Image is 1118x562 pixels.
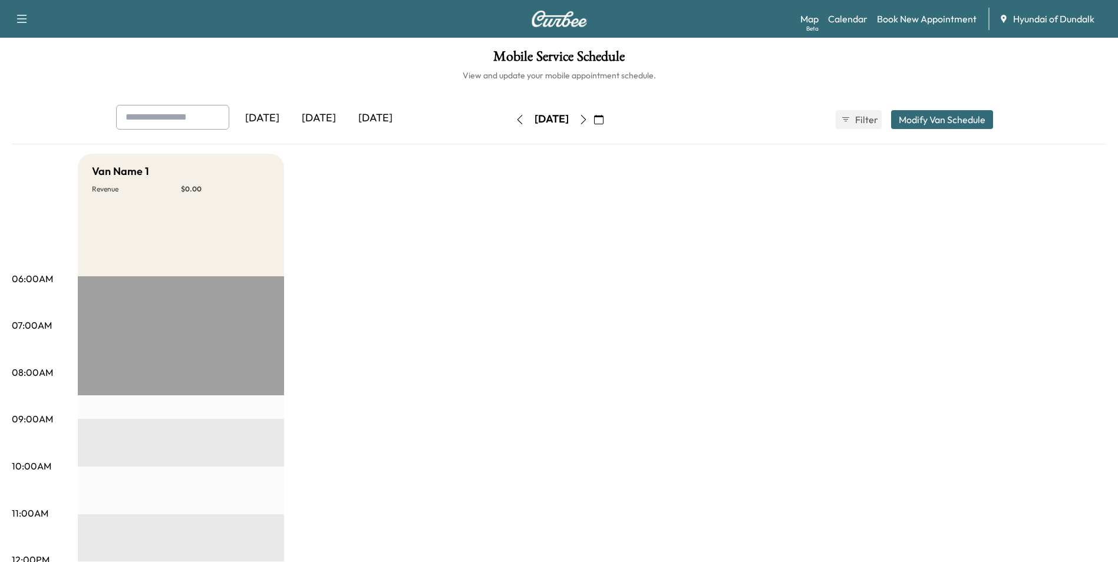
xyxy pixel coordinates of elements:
div: [DATE] [535,112,569,127]
div: [DATE] [291,105,347,132]
p: Revenue [92,184,181,194]
h5: Van Name 1 [92,163,149,180]
a: Calendar [828,12,868,26]
span: Filter [855,113,876,127]
h6: View and update your mobile appointment schedule. [12,70,1106,81]
p: 07:00AM [12,318,52,332]
p: 06:00AM [12,272,53,286]
p: $ 0.00 [181,184,270,194]
p: 09:00AM [12,412,53,426]
p: 11:00AM [12,506,48,520]
button: Modify Van Schedule [891,110,993,129]
button: Filter [836,110,882,129]
a: MapBeta [800,12,819,26]
img: Curbee Logo [531,11,588,27]
p: 08:00AM [12,365,53,379]
div: Beta [806,24,819,33]
div: [DATE] [234,105,291,132]
span: Hyundai of Dundalk [1013,12,1094,26]
p: 10:00AM [12,459,51,473]
h1: Mobile Service Schedule [12,49,1106,70]
div: [DATE] [347,105,404,132]
a: Book New Appointment [877,12,977,26]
